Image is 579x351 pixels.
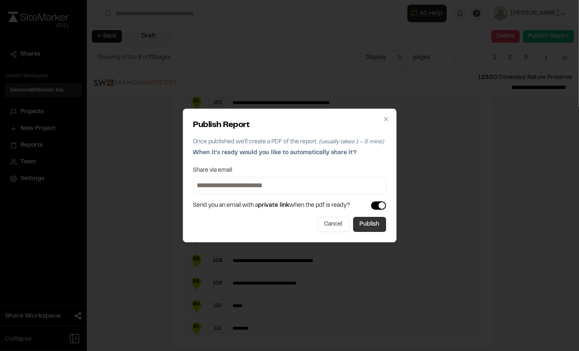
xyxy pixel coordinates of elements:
[193,168,233,173] label: Share via email
[258,203,290,208] span: private link
[193,119,386,132] h2: Publish Report
[317,217,350,232] button: Cancel
[353,217,386,232] button: Publish
[319,140,384,145] span: (usually takes 1 - 5 mins)
[193,201,351,210] span: Send you an email with a when the pdf is ready?
[193,150,357,155] span: When it's ready would you like to automatically share it?
[193,137,386,147] p: Once published we'll create a PDF of the report.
